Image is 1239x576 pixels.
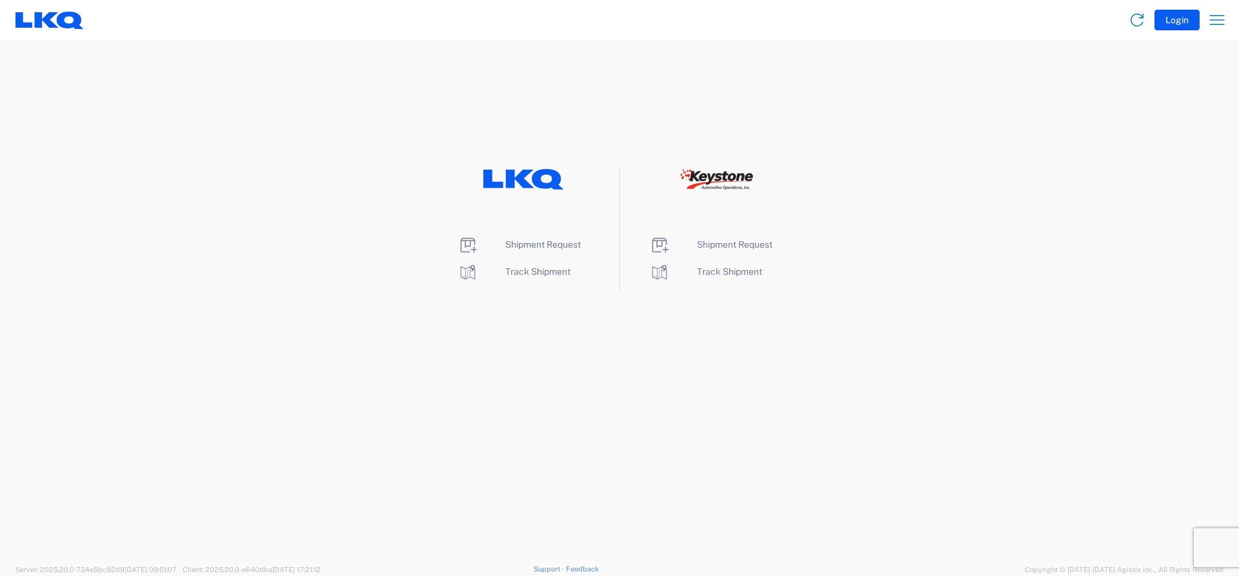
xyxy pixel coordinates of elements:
span: [DATE] 17:21:12 [272,566,321,573]
span: Shipment Request [505,239,581,250]
span: Track Shipment [697,266,762,277]
span: Server: 2025.20.0-734e5bc92d9 [15,566,177,573]
span: [DATE] 09:51:07 [125,566,177,573]
span: Client: 2025.20.0-e640dba [183,566,321,573]
span: Shipment Request [697,239,772,250]
span: Copyright © [DATE]-[DATE] Agistix Inc., All Rights Reserved [1025,564,1224,575]
a: Shipment Request [458,239,581,250]
a: Shipment Request [649,239,772,250]
button: Login [1154,10,1200,30]
a: Feedback [566,565,599,573]
a: Support [534,565,566,573]
a: Track Shipment [649,266,762,277]
span: Track Shipment [505,266,570,277]
a: Track Shipment [458,266,570,277]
